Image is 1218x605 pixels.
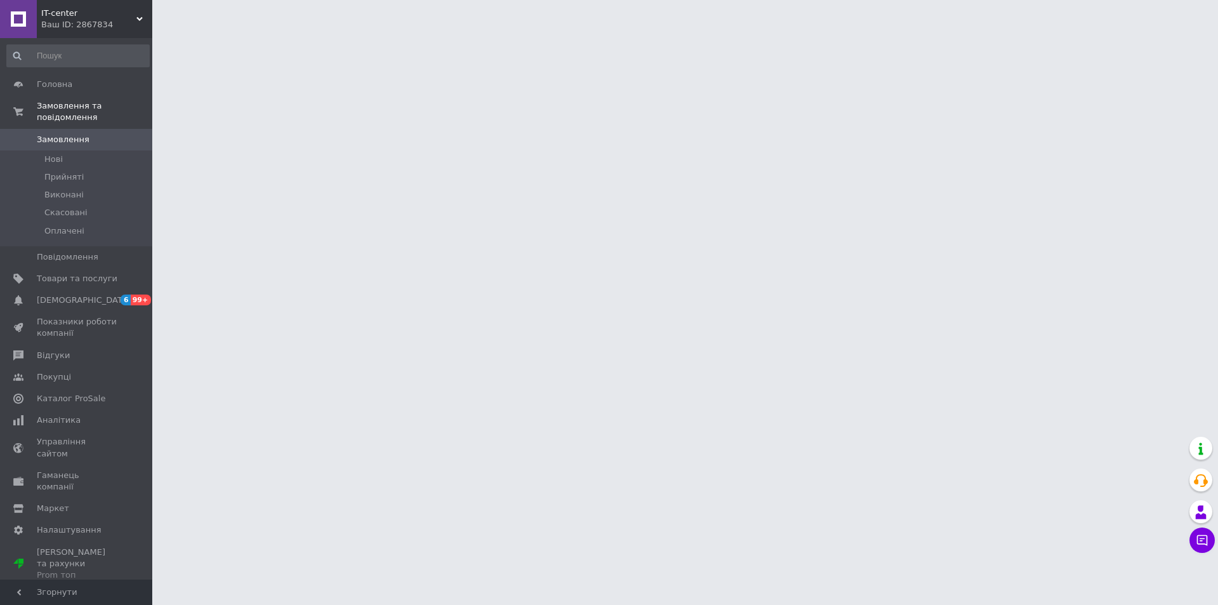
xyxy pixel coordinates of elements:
span: Відгуки [37,350,70,361]
span: Оплачені [44,225,84,237]
span: [DEMOGRAPHIC_DATA] [37,295,131,306]
span: 99+ [131,295,152,305]
span: Повідомлення [37,251,98,263]
div: Prom топ [37,569,117,581]
button: Чат з покупцем [1189,528,1215,553]
span: Аналітика [37,415,81,426]
span: Замовлення та повідомлення [37,100,152,123]
span: [PERSON_NAME] та рахунки [37,547,117,582]
input: Пошук [6,44,150,67]
span: Товари та послуги [37,273,117,284]
span: Головна [37,79,72,90]
span: IT-center [41,8,136,19]
span: Налаштування [37,524,101,536]
span: Замовлення [37,134,89,145]
span: 6 [121,295,131,305]
span: Нові [44,154,63,165]
span: Каталог ProSale [37,393,105,404]
span: Маркет [37,503,69,514]
span: Гаманець компанії [37,470,117,493]
span: Скасовані [44,207,88,218]
span: Показники роботи компанії [37,316,117,339]
span: Покупці [37,371,71,383]
div: Ваш ID: 2867834 [41,19,152,30]
span: Прийняті [44,171,84,183]
span: Виконані [44,189,84,201]
span: Управління сайтом [37,436,117,459]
